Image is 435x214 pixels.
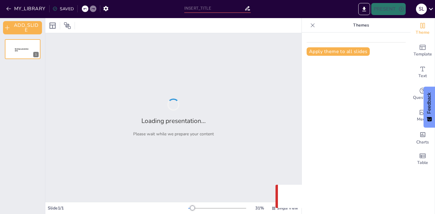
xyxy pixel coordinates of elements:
p: Something went wrong with the request. (CORS) [295,193,411,200]
span: Charts [416,139,429,146]
h2: Loading presentation... [141,117,206,125]
span: Text [418,73,427,79]
button: PRESENT [371,3,406,15]
span: Feedback [427,93,432,114]
div: Add ready made slides [411,40,435,61]
div: Add text boxes [411,61,435,83]
div: SAVED [53,6,74,12]
button: S L [416,3,427,15]
div: 31 % [252,205,267,211]
button: MY_LIBRARY [5,4,48,14]
div: Slide 1 / 1 [48,205,188,211]
div: Change the overall theme [411,18,435,40]
div: 1 [5,39,40,59]
button: Apply theme to all slides [307,47,370,56]
span: Template [414,51,432,58]
div: Add charts and graphs [411,127,435,148]
div: Get real-time input from your audience [411,83,435,105]
span: Media [417,116,429,123]
span: Sendsteps presentation editor [15,48,29,52]
p: Please wait while we prepare your content [133,131,214,137]
div: Layout [48,21,57,30]
button: Feedback - Show survey [424,87,435,127]
div: S L [416,4,427,14]
span: Theme [416,29,430,36]
button: EXPORT_TO_POWERPOINT [358,3,370,15]
div: Add images, graphics, shapes or video [411,105,435,127]
span: Questions [413,94,433,101]
button: ADD_SLIDE [3,21,42,34]
div: 1 [33,52,39,57]
p: Themes [317,18,404,33]
span: Position [64,22,71,29]
span: Table [417,159,428,166]
input: INSERT_TITLE [184,4,244,13]
div: Add a table [411,148,435,170]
